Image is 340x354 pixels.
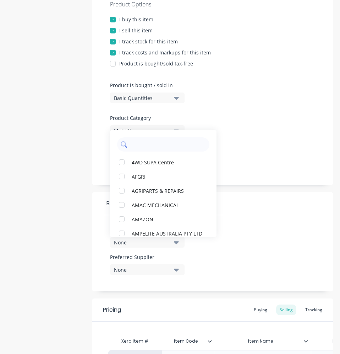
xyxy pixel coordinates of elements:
[161,332,210,350] div: Item Code
[110,125,185,136] button: Metroll
[215,334,311,348] div: Item Name
[276,305,296,315] div: Selling
[161,334,215,348] div: Item Code
[92,192,333,215] div: Buying
[110,264,185,275] button: None
[132,201,203,208] div: AMAC MECHANICAL
[250,305,271,315] div: Buying
[132,158,203,166] div: 4WD SUPA Centre
[114,127,171,134] div: Metroll
[110,253,185,261] label: Preferred Supplier
[110,81,181,89] label: Product is bought / sold in
[108,334,161,348] div: Xero Item #
[119,49,211,56] div: I track costs and markups for this item
[119,60,193,67] div: Product is bought/sold tax-free
[132,173,203,180] div: AFGRI
[103,306,121,314] div: Pricing
[110,237,185,248] button: None
[110,114,181,122] label: Product Category
[132,187,203,194] div: AGRIPARTS & REPAIRS
[114,94,171,102] div: Basic Quantities
[132,215,203,223] div: AMAZON
[119,38,178,45] div: I track stock for this item
[114,239,171,246] div: None
[110,93,185,103] button: Basic Quantities
[215,332,307,350] div: Item Name
[114,266,171,274] div: None
[302,305,326,315] div: Tracking
[119,27,153,34] div: I sell this item
[119,16,153,23] div: I buy this item
[132,229,203,237] div: AMPELITE AUSTRALIA PTY LTD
